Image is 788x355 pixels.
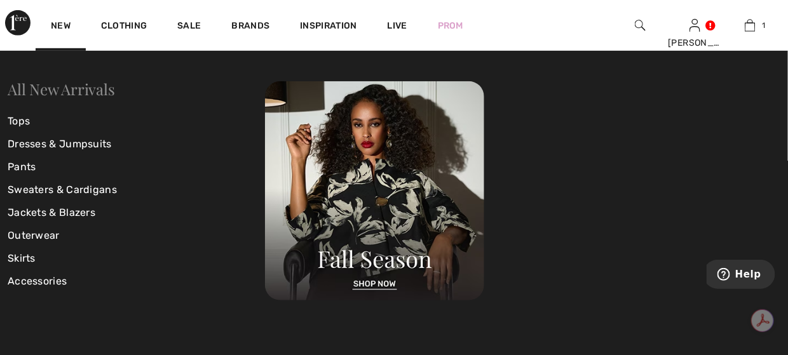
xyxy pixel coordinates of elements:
[438,19,463,32] a: Prom
[8,224,265,247] a: Outerwear
[8,156,265,178] a: Pants
[8,79,114,99] a: All New Arrivals
[635,18,646,33] img: search the website
[101,20,147,34] a: Clothing
[668,36,722,50] div: [PERSON_NAME]
[8,110,265,133] a: Tops
[689,19,700,31] a: Sign In
[300,20,357,34] span: Inspiration
[5,10,31,36] img: 1ère Avenue
[723,18,777,33] a: 1
[707,260,775,291] iframe: Opens a widget where you can find more information
[8,247,265,270] a: Skirts
[232,20,270,34] a: Brands
[745,18,756,33] img: My Bag
[177,20,201,34] a: Sale
[8,133,265,156] a: Dresses & Jumpsuits
[762,20,765,31] span: 1
[8,201,265,224] a: Jackets & Blazers
[51,20,71,34] a: New
[689,18,700,33] img: My Info
[265,81,484,300] img: 250825120107_a8d8ca038cac6.jpg
[388,19,407,32] a: Live
[8,178,265,201] a: Sweaters & Cardigans
[8,270,265,293] a: Accessories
